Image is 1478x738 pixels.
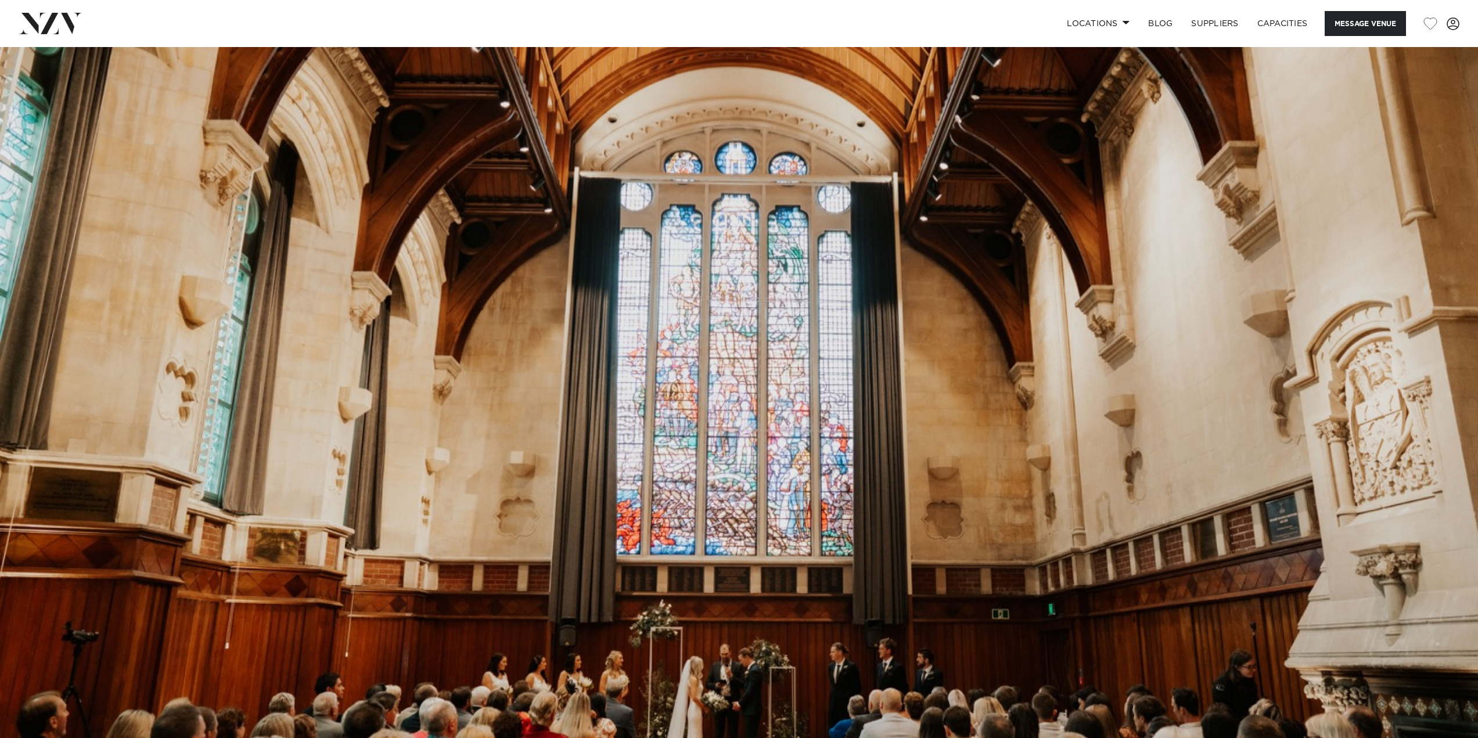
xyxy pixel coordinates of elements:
[1139,11,1182,36] a: BLOG
[1058,11,1139,36] a: Locations
[19,13,82,34] img: nzv-logo.png
[1325,11,1406,36] button: Message Venue
[1182,11,1247,36] a: SUPPLIERS
[1248,11,1317,36] a: Capacities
